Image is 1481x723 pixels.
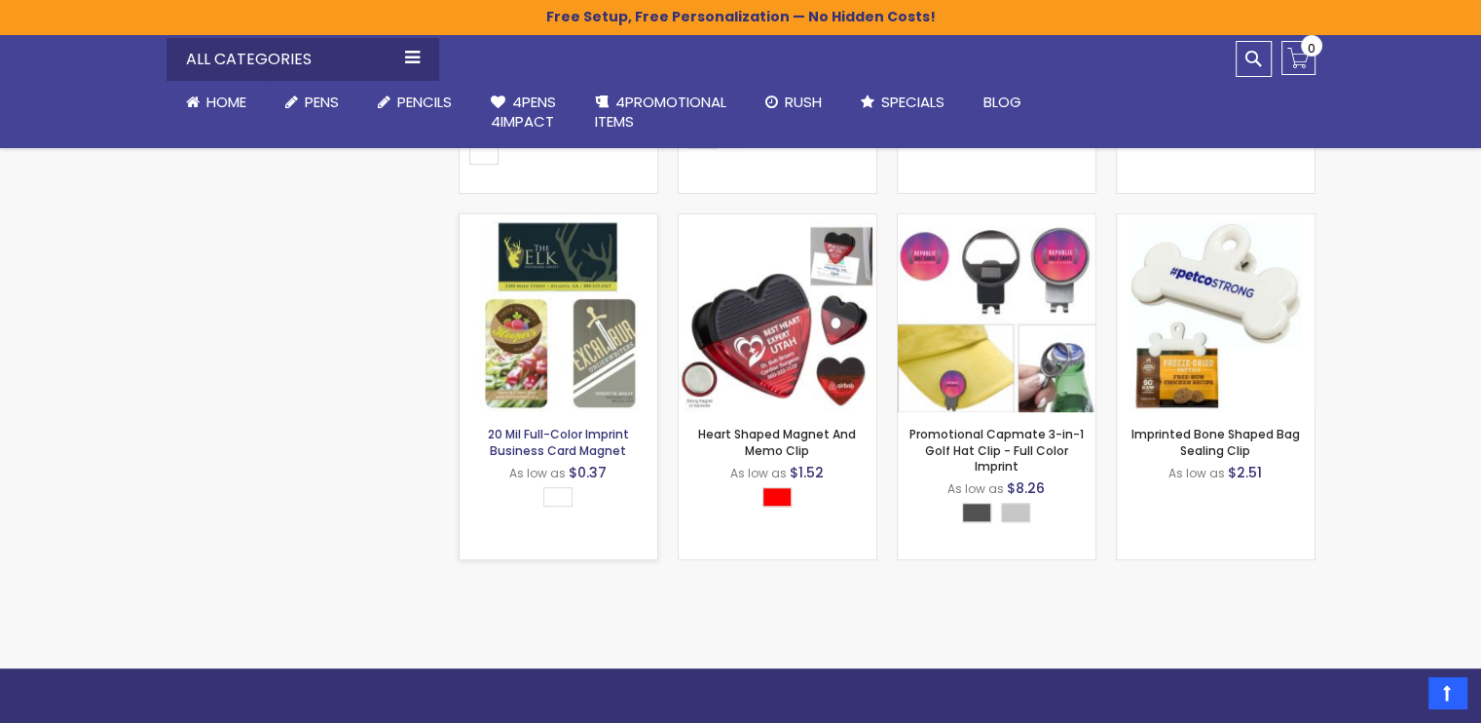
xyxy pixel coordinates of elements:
[698,426,856,458] a: Heart Shaped Magnet And Memo Clip
[305,92,339,112] span: Pens
[167,38,439,81] div: All Categories
[962,503,991,522] div: Gunmetal
[575,81,746,144] a: 4PROMOTIONALITEMS
[962,503,1040,527] div: Select A Color
[785,92,822,112] span: Rush
[509,465,566,481] span: As low as
[595,92,726,132] span: 4PROMOTIONAL ITEMS
[964,81,1041,124] a: Blog
[679,213,876,230] a: Heart Shaped Magnet And Memo Clip
[1001,503,1030,522] div: Silver
[488,426,629,458] a: 20 Mil Full-Color Imprint Business Card Magnet
[909,426,1084,474] a: Promotional Capmate 3-in-1 Golf Hat Clip - Full Color Imprint
[947,480,1004,497] span: As low as
[762,487,792,507] div: Red
[397,92,452,112] span: Pencils
[1117,214,1314,412] img: Imprinted Bone Shaped Bag Sealing Clip
[1281,41,1315,75] a: 0
[841,81,964,124] a: Specials
[1131,426,1300,458] a: Imprinted Bone Shaped Bag Sealing Clip
[983,92,1021,112] span: Blog
[762,487,801,512] div: Select A Color
[460,214,657,412] img: 20 Mil Full-Color Imprint Business Card Magnet
[881,92,944,112] span: Specials
[1168,465,1225,481] span: As low as
[543,487,573,507] div: White
[790,463,824,482] span: $1.52
[543,487,582,512] div: Select A Color
[491,92,556,132] span: 4Pens 4impact
[266,81,358,124] a: Pens
[1320,670,1481,723] iframe: Google Customer Reviews
[1228,463,1262,482] span: $2.51
[471,81,575,144] a: 4Pens4impact
[898,214,1095,412] img: Promotional Capmate 3-in-1 Golf Hat Clip - Full Color Imprint
[206,92,246,112] span: Home
[469,145,499,165] div: White
[460,213,657,230] a: 20 Mil Full-Color Imprint Business Card Magnet
[569,463,607,482] span: $0.37
[679,214,876,412] img: Heart Shaped Magnet And Memo Clip
[1308,39,1315,57] span: 0
[730,465,787,481] span: As low as
[746,81,841,124] a: Rush
[1007,478,1045,498] span: $8.26
[167,81,266,124] a: Home
[898,213,1095,230] a: Promotional Capmate 3-in-1 Golf Hat Clip - Full Color Imprint
[358,81,471,124] a: Pencils
[1117,213,1314,230] a: Imprinted Bone Shaped Bag Sealing Clip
